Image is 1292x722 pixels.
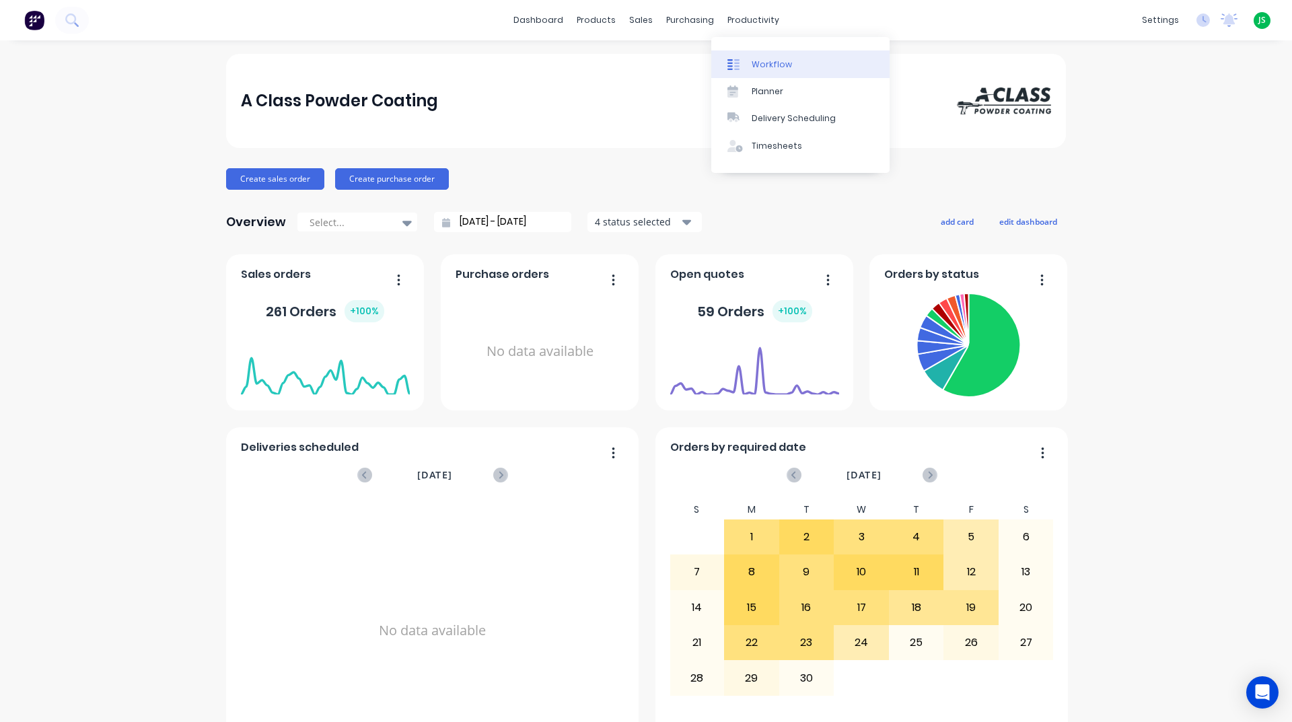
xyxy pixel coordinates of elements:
a: Delivery Scheduling [711,105,890,132]
div: 8 [725,555,779,589]
div: 6 [999,520,1053,554]
div: 261 Orders [266,300,384,322]
button: edit dashboard [991,213,1066,230]
div: 25 [890,626,943,659]
div: 2 [780,520,834,554]
div: products [570,10,622,30]
div: 28 [670,661,724,694]
div: T [889,500,944,519]
span: Sales orders [241,266,311,283]
div: 3 [834,520,888,554]
a: Workflow [711,50,890,77]
div: 30 [780,661,834,694]
img: A Class Powder Coating [957,87,1051,114]
div: 16 [780,591,834,624]
div: S [670,500,725,519]
div: 23 [780,626,834,659]
div: 7 [670,555,724,589]
div: Delivery Scheduling [752,112,836,124]
div: 13 [999,555,1053,589]
div: A Class Powder Coating [241,87,438,114]
a: Timesheets [711,133,890,159]
div: S [999,500,1054,519]
div: 59 Orders [697,300,812,322]
span: Deliveries scheduled [241,439,359,456]
div: 4 status selected [595,215,680,229]
div: Workflow [752,59,792,71]
div: T [779,500,834,519]
div: No data available [456,288,624,415]
div: 5 [944,520,998,554]
span: [DATE] [417,468,452,482]
span: [DATE] [847,468,882,482]
div: Overview [226,209,286,236]
div: 1 [725,520,779,554]
img: Factory [24,10,44,30]
div: 17 [834,591,888,624]
div: F [943,500,999,519]
span: Purchase orders [456,266,549,283]
span: Open quotes [670,266,744,283]
div: 11 [890,555,943,589]
div: sales [622,10,659,30]
div: 4 [890,520,943,554]
span: JS [1258,14,1266,26]
div: Planner [752,85,783,98]
div: 10 [834,555,888,589]
div: M [724,500,779,519]
a: dashboard [507,10,570,30]
div: 18 [890,591,943,624]
div: 21 [670,626,724,659]
button: 4 status selected [587,212,702,232]
div: 20 [999,591,1053,624]
div: 24 [834,626,888,659]
div: settings [1135,10,1186,30]
div: Open Intercom Messenger [1246,676,1279,709]
div: productivity [721,10,786,30]
div: 22 [725,626,779,659]
div: 14 [670,591,724,624]
button: Create purchase order [335,168,449,190]
div: 9 [780,555,834,589]
div: 26 [944,626,998,659]
div: + 100 % [345,300,384,322]
div: W [834,500,889,519]
div: 19 [944,591,998,624]
div: 12 [944,555,998,589]
div: 29 [725,661,779,694]
div: purchasing [659,10,721,30]
div: 27 [999,626,1053,659]
div: 15 [725,591,779,624]
span: Orders by status [884,266,979,283]
div: + 100 % [773,300,812,322]
button: Create sales order [226,168,324,190]
div: Timesheets [752,140,802,152]
a: Planner [711,78,890,105]
button: add card [932,213,982,230]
